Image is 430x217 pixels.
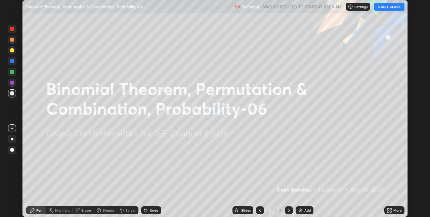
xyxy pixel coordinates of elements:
p: Settings [354,5,368,8]
img: add-slide-button [298,208,303,213]
img: class-settings-icons [348,4,353,9]
div: 2 [267,208,273,212]
img: recording.375f2c34.svg [235,4,240,9]
p: Binomial Theorem, Permutation & Combination, Probability-06 [26,4,143,9]
div: / [275,208,277,212]
h5: WAS SCHEDULED TO START AT 10:00 AM [263,4,342,10]
div: Pen [36,209,42,212]
div: Undo [150,209,158,212]
div: Highlight [55,209,70,212]
div: More [393,209,402,212]
div: Shapes [103,209,114,212]
div: Add [304,209,311,212]
div: Slides [241,209,251,212]
p: Recording [242,4,260,9]
div: Eraser [81,209,91,212]
div: 2 [278,207,282,213]
div: Select [126,209,136,212]
button: START CLASS [374,3,404,11]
